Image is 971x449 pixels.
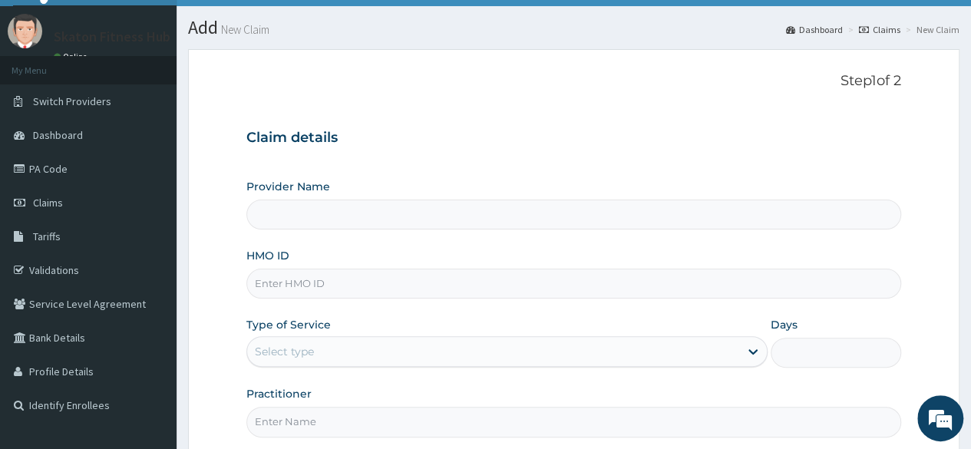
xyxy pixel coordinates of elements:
span: Tariffs [33,229,61,243]
a: Dashboard [786,23,843,36]
h1: Add [188,18,959,38]
label: Practitioner [246,386,312,401]
span: Dashboard [33,128,83,142]
div: Select type [255,344,314,359]
input: Enter HMO ID [246,269,901,299]
input: Enter Name [246,407,901,437]
label: Days [771,317,798,332]
span: Switch Providers [33,94,111,108]
a: Online [54,51,91,62]
span: Claims [33,196,63,210]
small: New Claim [218,24,269,35]
img: User Image [8,14,42,48]
li: New Claim [902,23,959,36]
h3: Claim details [246,130,901,147]
p: Step 1 of 2 [246,73,901,90]
label: Type of Service [246,317,331,332]
label: HMO ID [246,248,289,263]
p: Skaton Fitness Hub [54,30,170,44]
a: Claims [859,23,900,36]
label: Provider Name [246,179,330,194]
